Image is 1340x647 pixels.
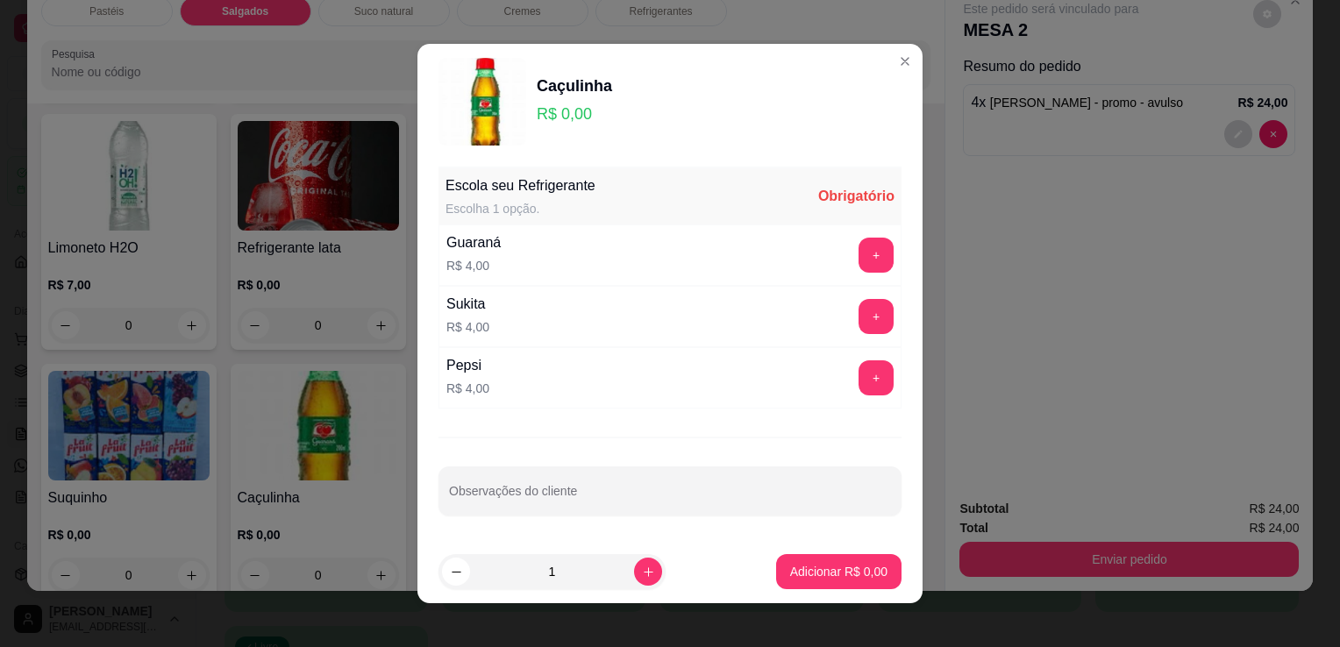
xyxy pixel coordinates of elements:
[446,380,489,397] p: R$ 4,00
[445,175,595,196] div: Escola seu Refrigerante
[442,558,470,586] button: decrease-product-quantity
[859,299,894,334] button: add
[449,489,891,507] input: Observações do cliente
[537,102,612,126] p: R$ 0,00
[446,232,501,253] div: Guaraná
[446,355,489,376] div: Pepsi
[634,558,662,586] button: increase-product-quantity
[790,563,887,580] p: Adicionar R$ 0,00
[446,257,501,274] p: R$ 4,00
[776,554,902,589] button: Adicionar R$ 0,00
[537,74,612,98] div: Caçulinha
[445,200,595,217] div: Escolha 1 opção.
[438,58,526,146] img: product-image
[859,238,894,273] button: add
[446,318,489,336] p: R$ 4,00
[446,294,489,315] div: Sukita
[859,360,894,395] button: add
[891,47,919,75] button: Close
[818,186,895,207] div: Obrigatório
